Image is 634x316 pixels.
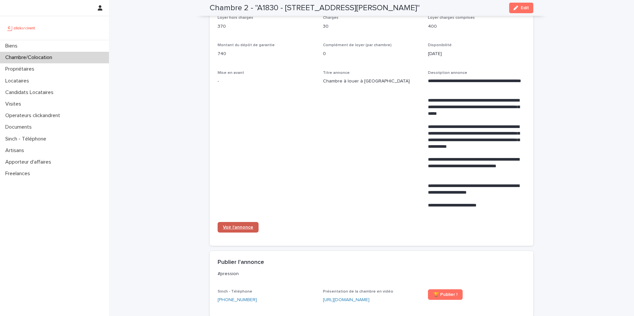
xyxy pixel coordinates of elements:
[218,71,244,75] span: Mise en avant
[3,43,23,49] p: Biens
[521,6,529,10] span: Edit
[218,222,259,233] a: Voir l'annonce
[218,50,315,57] p: 740
[428,23,525,30] p: 400
[3,124,37,130] p: Documents
[3,78,34,84] p: Locataires
[323,50,420,57] p: 0
[3,101,26,107] p: Visites
[218,43,275,47] span: Montant du dépôt de garantie
[3,66,40,72] p: Propriétaires
[323,43,392,47] span: Complément de loyer (par chambre)
[3,171,35,177] p: Freelances
[218,16,253,20] span: Loyer hors charges
[323,23,420,30] p: 30
[428,71,467,75] span: Description annonce
[323,16,338,20] span: Charges
[3,159,56,165] p: Apporteur d'affaires
[5,21,37,35] img: UCB0brd3T0yccxBKYDjQ
[428,43,452,47] span: Disponibilité
[323,78,420,85] p: Chambre à louer à [GEOGRAPHIC_DATA]
[218,298,257,302] ringoverc2c-number-84e06f14122c: [PHONE_NUMBER]
[509,3,533,13] button: Edit
[218,298,257,302] ringoverc2c-84e06f14122c: Call with Ringover
[218,290,252,294] span: Sinch - Téléphone
[218,271,523,277] p: #pression
[218,297,257,303] a: [PHONE_NUMBER]
[3,89,59,96] p: Candidats Locataires
[323,71,350,75] span: Titre annonce
[428,50,525,57] p: [DATE]
[428,289,463,300] a: 🏆 Publier !
[323,298,370,302] a: [URL][DOMAIN_NAME]
[3,112,65,119] p: Operateurs clickandrent
[3,136,52,142] p: Sinch - Téléphone
[428,16,475,20] span: Loyer charges comprises
[323,290,393,294] span: Présentation de la chambre en vidéo
[218,259,264,266] h2: Publier l'annonce
[210,3,420,13] h2: Chambre 2 - "A1830 - [STREET_ADDRESS][PERSON_NAME]"
[3,147,29,154] p: Artisans
[218,78,315,85] p: -
[223,225,253,230] span: Voir l'annonce
[218,23,315,30] p: 370
[3,54,57,61] p: Chambre/Colocation
[433,292,457,297] span: 🏆 Publier !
